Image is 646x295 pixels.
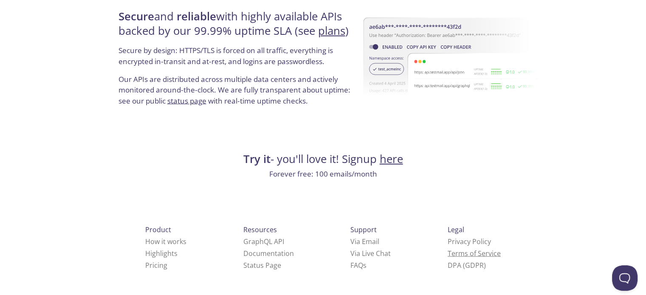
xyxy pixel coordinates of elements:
[380,152,403,166] a: here
[612,265,638,291] iframe: Help Scout Beacon - Open
[243,237,284,246] a: GraphQL API
[145,249,178,258] a: Highlights
[118,45,355,73] p: Secure by design: HTTPS/TLS is forced on all traffic, everything is encrypted in-transit and at-r...
[350,261,367,270] a: FAQ
[363,261,367,270] span: s
[116,152,530,166] h4: - you'll love it! Signup
[448,237,491,246] a: Privacy Policy
[448,249,501,258] a: Terms of Service
[145,237,186,246] a: How it works
[448,261,486,270] a: DPA (GDPR)
[177,9,216,24] strong: reliable
[118,9,355,45] h4: and with highly available APIs backed by our 99.99% uptime SLA (see )
[448,225,464,234] span: Legal
[167,96,206,106] a: status page
[243,261,281,270] a: Status Page
[145,225,171,234] span: Product
[243,152,271,166] strong: Try it
[243,225,277,234] span: Resources
[145,261,167,270] a: Pricing
[350,225,377,234] span: Support
[118,74,355,113] p: Our APIs are distributed across multiple data centers and actively monitored around-the-clock. We...
[118,9,154,24] strong: Secure
[116,169,530,180] p: Forever free: 100 emails/month
[243,249,294,258] a: Documentation
[318,23,345,38] a: plans
[350,237,379,246] a: Via Email
[350,249,391,258] a: Via Live Chat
